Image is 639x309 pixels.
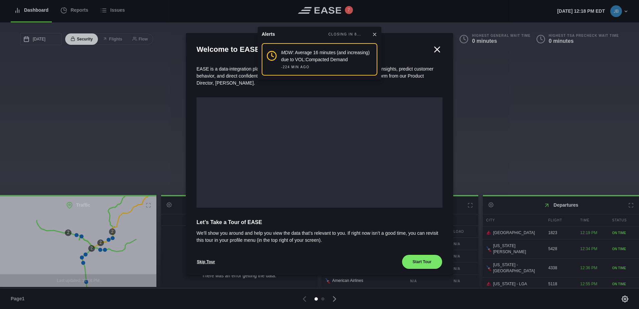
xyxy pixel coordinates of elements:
[197,230,442,244] span: We’ll show you around and help you view the data that’s relevant to you. If right now isn’t a goo...
[11,295,27,302] span: Page 1
[402,254,442,269] button: Start Tour
[329,32,361,37] div: CLOSING IN 8...
[281,65,309,70] div: -224 MIN AGO
[281,49,373,63] div: : Average 16 minutes (and increasing) due to VOL:Compacted Demand
[197,97,442,208] iframe: onboarding
[197,254,215,269] button: Skip Tour
[197,66,433,86] span: EASE is a data-integration platform for real-time operational responses. Collect key data insight...
[197,44,432,55] h2: Welcome to EASE!
[262,31,275,38] div: Alerts
[281,50,293,55] em: MDW
[197,218,442,226] span: Let’s Take a Tour of EASE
